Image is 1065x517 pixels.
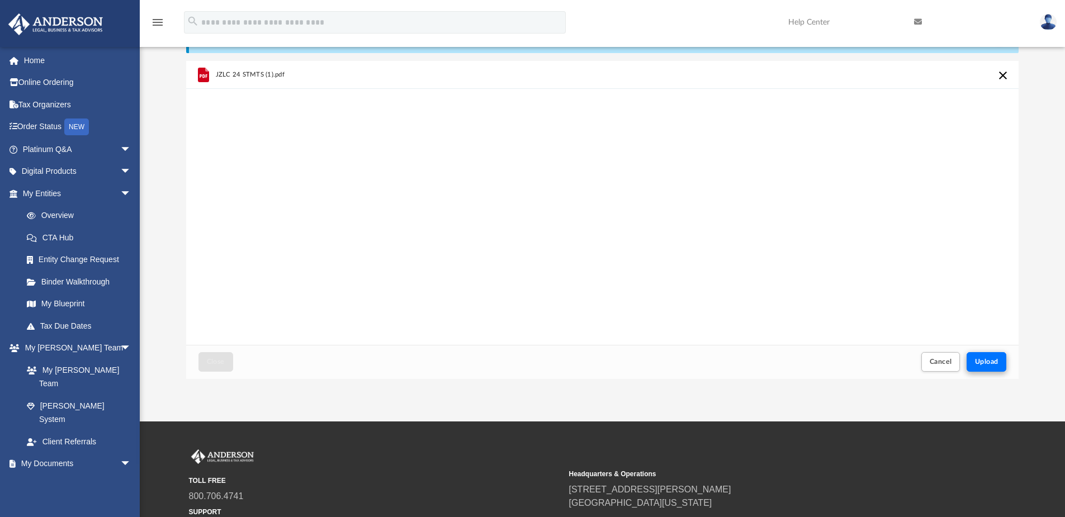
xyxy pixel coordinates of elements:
[198,352,233,372] button: Close
[8,138,148,160] a: Platinum Q&Aarrow_drop_down
[569,485,731,494] a: [STREET_ADDRESS][PERSON_NAME]
[189,449,256,464] img: Anderson Advisors Platinum Portal
[120,138,143,161] span: arrow_drop_down
[967,352,1007,372] button: Upload
[930,358,952,365] span: Cancel
[151,16,164,29] i: menu
[16,249,148,271] a: Entity Change Request
[16,395,143,430] a: [PERSON_NAME] System
[16,359,137,395] a: My [PERSON_NAME] Team
[189,476,561,486] small: TOLL FREE
[120,182,143,205] span: arrow_drop_down
[8,93,148,116] a: Tax Organizers
[1040,14,1057,30] img: User Pic
[16,205,148,227] a: Overview
[5,13,106,35] img: Anderson Advisors Platinum Portal
[186,61,1019,345] div: grid
[187,15,199,27] i: search
[215,71,285,78] span: JZLC 24 STMTS (1).pdf
[569,498,712,507] a: [GEOGRAPHIC_DATA][US_STATE]
[975,358,998,365] span: Upload
[151,21,164,29] a: menu
[16,226,148,249] a: CTA Hub
[8,160,148,183] a: Digital Productsarrow_drop_down
[186,61,1019,379] div: Upload
[8,453,143,475] a: My Documentsarrow_drop_down
[189,507,561,517] small: SUPPORT
[8,72,148,94] a: Online Ordering
[16,315,148,337] a: Tax Due Dates
[8,182,148,205] a: My Entitiesarrow_drop_down
[16,271,148,293] a: Binder Walkthrough
[207,358,225,365] span: Close
[569,469,941,479] small: Headquarters & Operations
[189,491,244,501] a: 800.706.4741
[8,49,148,72] a: Home
[120,337,143,360] span: arrow_drop_down
[16,430,143,453] a: Client Referrals
[921,352,960,372] button: Cancel
[8,116,148,139] a: Order StatusNEW
[16,475,137,497] a: Box
[16,293,143,315] a: My Blueprint
[64,118,89,135] div: NEW
[996,69,1010,82] button: Cancel this upload
[120,453,143,476] span: arrow_drop_down
[120,160,143,183] span: arrow_drop_down
[8,337,143,359] a: My [PERSON_NAME] Teamarrow_drop_down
